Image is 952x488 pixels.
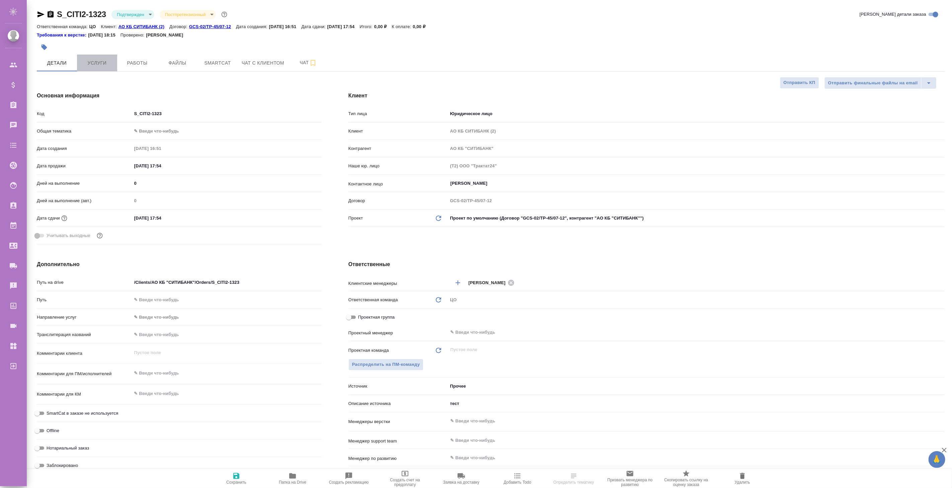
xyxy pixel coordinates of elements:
[115,12,146,17] button: Подтвержден
[358,314,395,321] span: Проектная группа
[301,24,327,29] p: Дата сдачи:
[941,420,942,422] button: Open
[448,108,945,119] div: Юридическое лицо
[469,278,517,287] div: [PERSON_NAME]
[132,213,190,223] input: ✎ Введи что-нибудь
[941,440,942,441] button: Open
[121,32,146,38] p: Проверено:
[226,480,246,485] span: Сохранить
[37,391,132,398] p: Комментарии для КМ
[95,231,104,240] button: Выбери, если сб и вс нужно считать рабочими днями для выполнения заказа.
[220,10,229,19] button: Доп статусы указывают на важность/срочность заказа
[236,24,269,29] p: Дата создания:
[47,462,78,469] span: Заблокировано
[504,480,531,485] span: Добавить Todo
[309,59,317,67] svg: Подписаться
[602,469,658,488] button: Призвать менеджера по развитию
[118,23,169,29] a: АО КБ СИТИБАНК (2)
[81,59,113,67] span: Услуги
[448,196,945,206] input: Пустое поле
[37,32,88,38] a: Требования к верстке:
[132,161,190,171] input: ✎ Введи что-нибудь
[828,79,918,87] span: Отправить финальные файлы на email
[348,92,945,100] h4: Клиент
[132,277,322,287] input: ✎ Введи что-нибудь
[132,295,322,305] input: ✎ Введи что-нибудь
[327,24,360,29] p: [DATE] 17:54
[37,40,52,55] button: Добавить тэг
[448,213,945,224] div: Проект по умолчанию (Договор "GCS-02/TP-45/07-12", контрагент "АО КБ "СИТИБАНК"")
[929,451,945,468] button: 🙏
[360,24,374,29] p: Итого:
[37,32,88,38] div: Нажми, чтобы открыть папку с инструкцией
[37,297,132,303] p: Путь
[37,10,45,18] button: Скопировать ссылку для ЯМессенджера
[381,478,429,487] span: Создать счет на предоплату
[348,181,448,187] p: Контактное лицо
[37,350,132,357] p: Комментарии клиента
[118,24,169,29] p: АО КБ СИТИБАНК (2)
[824,77,937,89] div: split button
[553,480,594,485] span: Определить тематику
[47,232,90,239] span: Учитывать выходные
[348,197,448,204] p: Договор
[348,330,448,336] p: Проектный менеджер
[469,279,510,286] span: [PERSON_NAME]
[658,469,714,488] button: Скопировать ссылку на оценку заказа
[321,469,377,488] button: Создать рекламацию
[784,79,815,87] span: Отправить КП
[860,11,926,18] span: [PERSON_NAME] детали заказа
[37,180,132,187] p: Дней на выполнение
[37,128,132,135] p: Общая тематика
[348,418,448,425] p: Менеджеры верстки
[189,23,236,29] a: GCS-02/TP-45/07-12
[37,197,132,204] p: Дней на выполнение (авт.)
[824,77,922,89] button: Отправить финальные файлы на email
[132,126,322,137] div: ✎ Введи что-нибудь
[450,346,929,354] input: Пустое поле
[37,215,60,222] p: Дата сдачи
[662,478,710,487] span: Скопировать ссылку на оценку заказа
[348,110,448,117] p: Тип лица
[546,469,602,488] button: Определить тематику
[413,24,430,29] p: 0,00 ₽
[450,328,920,336] input: ✎ Введи что-нибудь
[47,445,89,452] span: Нотариальный заказ
[443,480,479,485] span: Заявка на доставку
[735,480,750,485] span: Удалить
[242,59,284,67] span: Чат с клиентом
[132,312,322,323] div: ✎ Введи что-нибудь
[348,438,448,444] p: Менеджер support team
[88,32,121,38] p: [DATE] 18:15
[348,280,448,287] p: Клиентские менеджеры
[169,24,189,29] p: Договор:
[448,294,945,306] div: ЦО
[392,24,413,29] p: К оплате:
[450,436,920,444] input: ✎ Введи что-нибудь
[47,427,59,434] span: Offline
[37,371,132,377] p: Комментарии для ПМ/исполнителей
[37,163,132,169] p: Дата продажи
[37,314,132,321] p: Направление услуг
[47,10,55,18] button: Скопировать ссылку
[448,381,945,392] div: Прочее
[348,359,424,371] button: Распределить на ПМ-команду
[132,144,190,153] input: Пустое поле
[489,469,546,488] button: Добавить Todo
[450,454,920,462] input: ✎ Введи что-нибудь
[146,32,188,38] p: [PERSON_NAME]
[448,144,945,153] input: Пустое поле
[60,214,69,223] button: Если добавить услуги и заполнить их объемом, то дата рассчитается автоматически
[208,469,264,488] button: Сохранить
[121,59,153,67] span: Работы
[101,24,118,29] p: Клиент:
[89,24,101,29] p: ЦО
[161,59,193,67] span: Файлы
[450,275,466,291] button: Добавить менеджера
[37,110,132,117] p: Код
[377,469,433,488] button: Создать счет на предоплату
[111,10,154,19] div: Подтвержден
[132,330,322,339] input: ✎ Введи что-нибудь
[348,347,389,354] p: Проектная команда
[132,178,322,188] input: ✎ Введи что-нибудь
